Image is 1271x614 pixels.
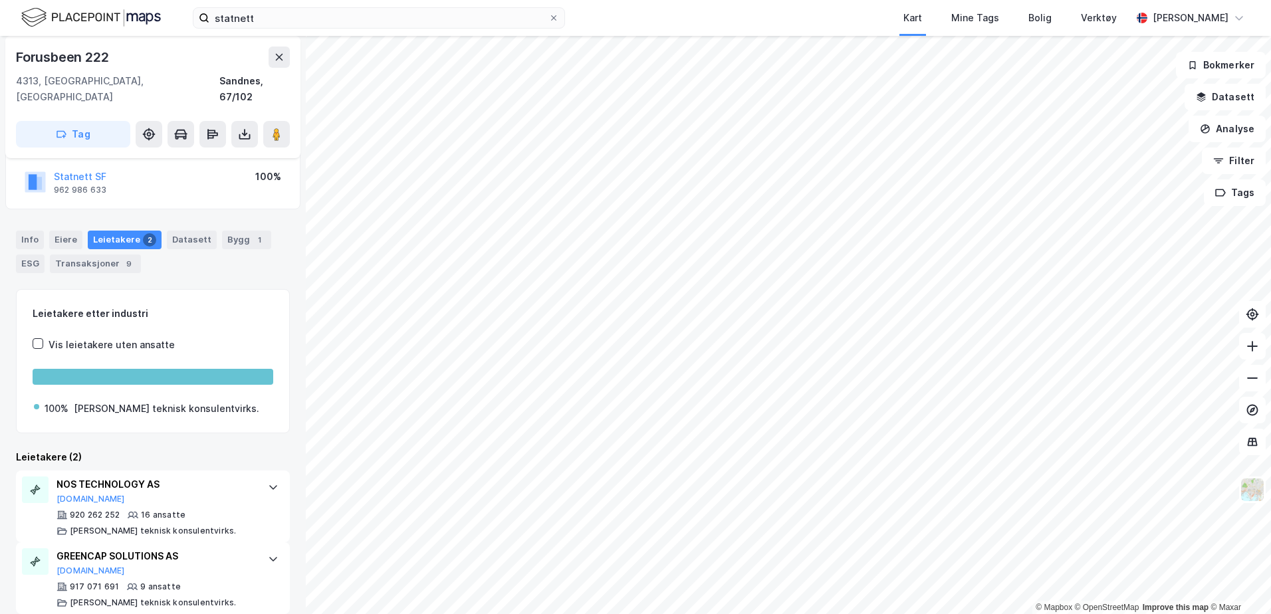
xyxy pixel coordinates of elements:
div: Leietakere etter industri [33,306,273,322]
a: Mapbox [1036,603,1072,612]
div: Datasett [167,231,217,249]
div: [PERSON_NAME] teknisk konsulentvirks. [70,597,236,608]
div: Eiere [49,231,82,249]
div: Bolig [1028,10,1052,26]
div: 4313, [GEOGRAPHIC_DATA], [GEOGRAPHIC_DATA] [16,73,219,105]
div: 962 986 633 [54,185,106,195]
iframe: Chat Widget [1205,550,1271,614]
div: 917 071 691 [70,581,119,592]
div: [PERSON_NAME] [1153,10,1228,26]
div: 16 ansatte [141,510,185,520]
div: Transaksjoner [50,255,141,273]
div: 100% [45,401,68,417]
div: Bygg [222,231,271,249]
div: GREENCAP SOLUTIONS AS [57,548,255,564]
div: 1 [253,233,266,247]
div: 920 262 252 [70,510,120,520]
div: Leietakere (2) [16,449,290,465]
img: Z [1240,477,1265,502]
button: Bokmerker [1176,52,1266,78]
div: Leietakere [88,231,162,249]
button: Filter [1202,148,1266,174]
div: Sandnes, 67/102 [219,73,290,105]
button: Tag [16,121,130,148]
div: Vis leietakere uten ansatte [49,337,175,353]
div: ESG [16,255,45,273]
div: Kart [903,10,922,26]
div: 100% [255,169,281,185]
div: NOS TECHNOLOGY AS [57,476,255,492]
div: Forusbeen 222 [16,47,111,68]
img: logo.f888ab2527a4732fd821a326f86c7f29.svg [21,6,161,29]
button: [DOMAIN_NAME] [57,565,125,576]
button: Tags [1204,179,1266,206]
div: 9 ansatte [140,581,181,592]
div: [PERSON_NAME] teknisk konsulentvirks. [74,401,259,417]
div: Mine Tags [951,10,999,26]
div: 9 [122,257,136,270]
button: [DOMAIN_NAME] [57,494,125,504]
div: [PERSON_NAME] teknisk konsulentvirks. [70,526,236,536]
div: 2 [143,233,156,247]
div: Info [16,231,44,249]
button: Analyse [1189,116,1266,142]
button: Datasett [1185,84,1266,110]
a: Improve this map [1143,603,1209,612]
div: Verktøy [1081,10,1117,26]
a: OpenStreetMap [1075,603,1139,612]
input: Søk på adresse, matrikkel, gårdeiere, leietakere eller personer [209,8,548,28]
